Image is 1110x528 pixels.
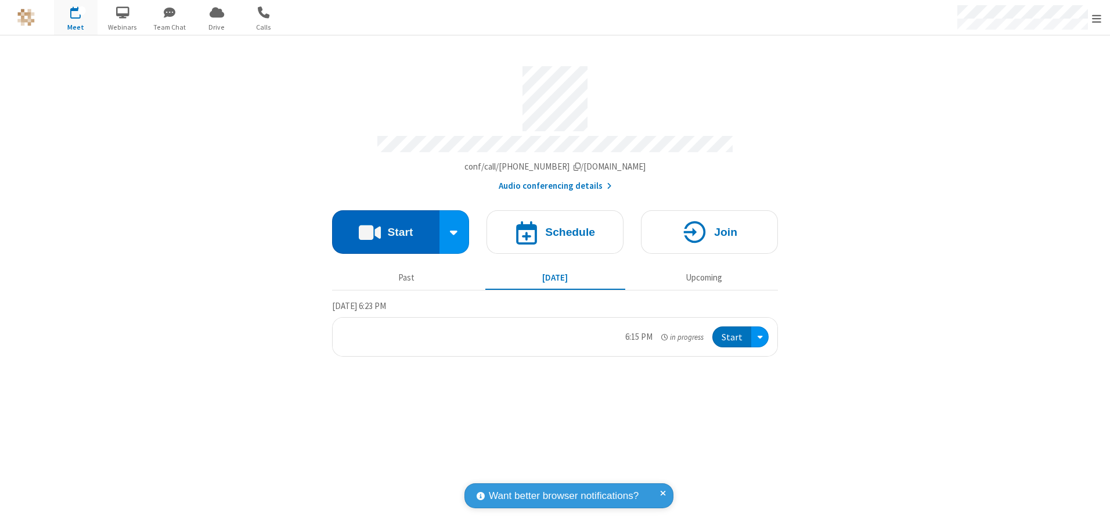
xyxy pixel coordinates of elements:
[751,326,769,348] div: Open menu
[489,489,639,504] span: Want better browser notifications?
[54,22,98,33] span: Meet
[17,9,35,26] img: QA Selenium DO NOT DELETE OR CHANGE
[332,58,778,193] section: Account details
[78,6,86,15] div: 1
[464,160,646,174] button: Copy my meeting room linkCopy my meeting room link
[332,299,778,357] section: Today's Meetings
[439,210,470,254] div: Start conference options
[332,210,439,254] button: Start
[332,300,386,311] span: [DATE] 6:23 PM
[101,22,145,33] span: Webinars
[634,267,774,289] button: Upcoming
[148,22,192,33] span: Team Chat
[464,161,646,172] span: Copy my meeting room link
[714,227,737,238] h4: Join
[195,22,239,33] span: Drive
[641,210,778,254] button: Join
[485,267,625,289] button: [DATE]
[486,210,624,254] button: Schedule
[625,331,653,344] div: 6:15 PM
[337,267,477,289] button: Past
[242,22,286,33] span: Calls
[661,332,704,343] em: in progress
[499,179,612,193] button: Audio conferencing details
[545,227,595,238] h4: Schedule
[387,227,413,238] h4: Start
[712,326,751,348] button: Start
